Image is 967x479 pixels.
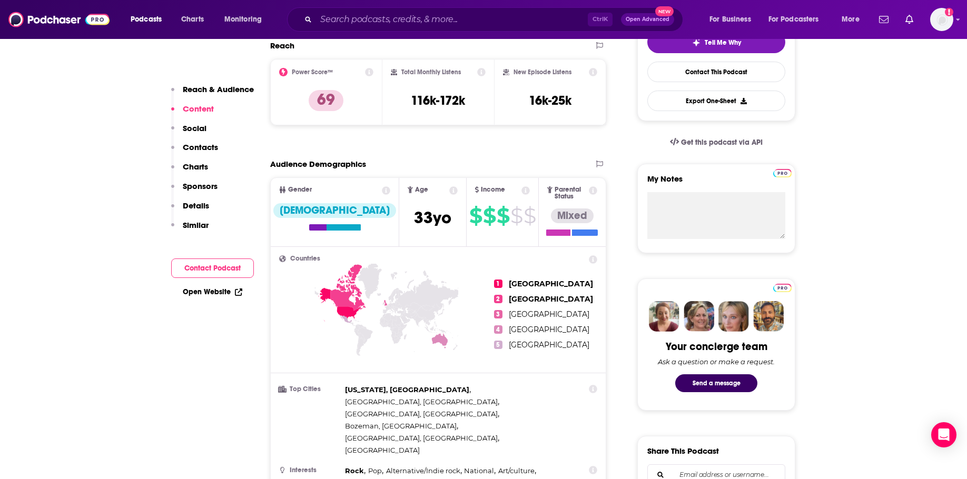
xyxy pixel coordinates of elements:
[662,129,771,155] a: Get this podcast via API
[411,93,465,108] h3: 116k-172k
[498,465,536,477] span: ,
[718,301,749,332] img: Jules Profile
[509,325,589,334] span: [GEOGRAPHIC_DATA]
[415,186,428,193] span: Age
[930,8,953,31] button: Show profile menu
[345,397,498,406] span: [GEOGRAPHIC_DATA], [GEOGRAPHIC_DATA]
[279,467,341,474] h3: Interests
[386,466,460,475] span: Alternative/Indie rock
[171,181,218,201] button: Sponsors
[171,201,209,220] button: Details
[131,12,162,27] span: Podcasts
[675,374,757,392] button: Send a message
[171,104,214,123] button: Content
[183,287,242,296] a: Open Website
[524,207,536,224] span: $
[217,11,275,28] button: open menu
[509,340,589,350] span: [GEOGRAPHIC_DATA]
[345,434,498,442] span: [GEOGRAPHIC_DATA], [GEOGRAPHIC_DATA]
[183,123,206,133] p: Social
[529,93,571,108] h3: 16k-25k
[464,465,496,477] span: ,
[658,357,775,366] div: Ask a question or make a request.
[368,465,383,477] span: ,
[171,258,254,278] button: Contact Podcast
[647,174,785,192] label: My Notes
[930,8,953,31] span: Logged in as Ashley_Beenen
[514,68,571,76] h2: New Episode Listens
[510,207,522,224] span: $
[273,203,396,218] div: [DEMOGRAPHIC_DATA]
[494,295,502,303] span: 2
[481,186,505,193] span: Income
[901,11,917,28] a: Show notifications dropdown
[345,465,366,477] span: ,
[681,138,763,147] span: Get this podcast via API
[288,186,312,193] span: Gender
[345,422,457,430] span: Bozeman, [GEOGRAPHIC_DATA]
[647,62,785,82] a: Contact This Podcast
[171,220,209,239] button: Similar
[626,17,669,22] span: Open Advanced
[709,12,751,27] span: For Business
[621,13,674,26] button: Open AdvancedNew
[666,340,767,353] div: Your concierge team
[773,284,792,292] img: Podchaser Pro
[494,341,502,349] span: 5
[773,167,792,177] a: Pro website
[494,325,502,334] span: 4
[494,280,502,288] span: 1
[401,68,461,76] h2: Total Monthly Listens
[171,84,254,104] button: Reach & Audience
[183,142,218,152] p: Contacts
[345,446,420,454] span: [GEOGRAPHIC_DATA]
[842,12,860,27] span: More
[8,9,110,29] img: Podchaser - Follow, Share and Rate Podcasts
[655,6,674,16] span: New
[834,11,873,28] button: open menu
[345,385,469,394] span: [US_STATE], [GEOGRAPHIC_DATA]
[875,11,893,28] a: Show notifications dropdown
[647,446,719,456] h3: Share This Podcast
[762,11,834,28] button: open menu
[171,142,218,162] button: Contacts
[345,432,499,444] span: ,
[183,201,209,211] p: Details
[464,466,494,475] span: National
[753,301,784,332] img: Jon Profile
[183,220,209,230] p: Similar
[705,38,741,47] span: Tell Me Why
[649,301,679,332] img: Sydney Profile
[345,384,471,396] span: ,
[183,104,214,114] p: Content
[297,7,693,32] div: Search podcasts, credits, & more...
[174,11,210,28] a: Charts
[498,466,535,475] span: Art/culture
[773,169,792,177] img: Podchaser Pro
[345,466,364,475] span: Rock
[292,68,333,76] h2: Power Score™
[702,11,764,28] button: open menu
[171,123,206,143] button: Social
[930,8,953,31] img: User Profile
[183,181,218,191] p: Sponsors
[588,13,613,26] span: Ctrl K
[509,310,589,319] span: [GEOGRAPHIC_DATA]
[345,420,458,432] span: ,
[290,255,320,262] span: Countries
[183,162,208,172] p: Charts
[684,301,714,332] img: Barbara Profile
[224,12,262,27] span: Monitoring
[945,8,953,16] svg: Add a profile image
[469,207,482,224] span: $
[483,207,496,224] span: $
[270,41,294,51] h2: Reach
[497,207,509,224] span: $
[279,386,341,393] h3: Top Cities
[171,162,208,181] button: Charts
[345,396,499,408] span: ,
[555,186,587,200] span: Parental Status
[773,282,792,292] a: Pro website
[551,208,594,223] div: Mixed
